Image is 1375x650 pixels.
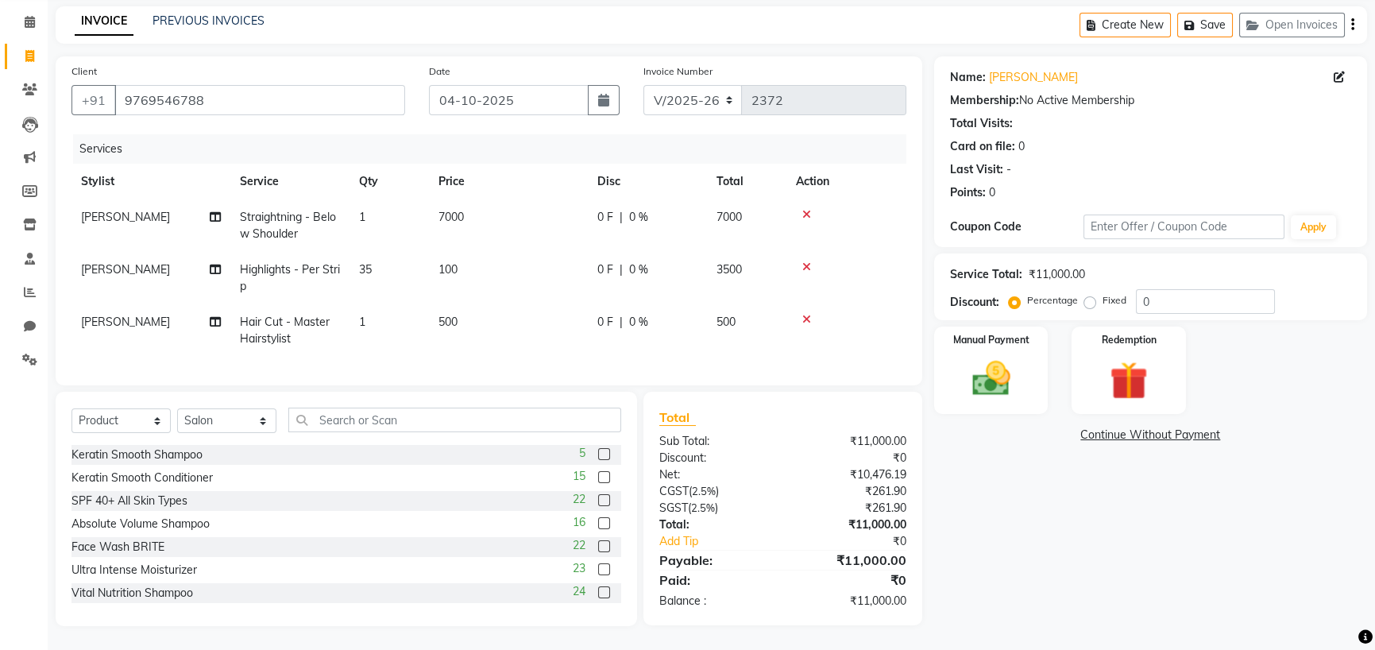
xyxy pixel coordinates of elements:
[950,138,1015,155] div: Card on file:
[1103,293,1126,308] label: Fixed
[647,533,805,550] a: Add Tip
[81,315,170,329] span: [PERSON_NAME]
[691,501,715,514] span: 2.5%
[240,315,330,346] span: Hair Cut - Master Hairstylist
[647,483,782,500] div: ( )
[288,408,621,432] input: Search or Scan
[573,537,585,554] span: 22
[647,517,782,533] div: Total:
[647,450,782,466] div: Discount:
[782,466,917,483] div: ₹10,476.19
[950,294,999,311] div: Discount:
[950,92,1019,109] div: Membership:
[75,7,133,36] a: INVOICE
[73,134,918,164] div: Services
[350,164,429,199] th: Qty
[1080,13,1171,37] button: Create New
[950,92,1351,109] div: No Active Membership
[950,115,1013,132] div: Total Visits:
[71,585,193,602] div: Vital Nutrition Shampoo
[629,209,648,226] span: 0 %
[429,64,450,79] label: Date
[573,491,585,508] span: 22
[659,501,688,515] span: SGST
[71,447,203,463] div: Keratin Smooth Shampoo
[438,315,458,329] span: 500
[950,184,986,201] div: Points:
[1083,215,1284,239] input: Enter Offer / Coupon Code
[71,539,164,555] div: Face Wash BRITE
[240,210,336,241] span: Straightning - Below Shoulder
[937,427,1364,443] a: Continue Without Payment
[1029,266,1085,283] div: ₹11,000.00
[597,209,613,226] span: 0 F
[438,210,464,224] span: 7000
[230,164,350,199] th: Service
[716,315,736,329] span: 500
[716,262,742,277] span: 3500
[1239,13,1345,37] button: Open Invoices
[620,209,623,226] span: |
[573,560,585,577] span: 23
[707,164,786,199] th: Total
[597,314,613,331] span: 0 F
[620,314,623,331] span: |
[786,164,906,199] th: Action
[960,357,1022,400] img: _cash.svg
[950,161,1003,178] div: Last Visit:
[1027,293,1078,308] label: Percentage
[597,261,613,278] span: 0 F
[989,184,995,201] div: 0
[71,562,197,578] div: Ultra Intense Moisturizer
[81,262,170,277] span: [PERSON_NAME]
[647,593,782,609] div: Balance :
[1006,161,1011,178] div: -
[359,315,365,329] span: 1
[692,485,716,497] span: 2.5%
[620,261,623,278] span: |
[782,433,917,450] div: ₹11,000.00
[659,409,696,426] span: Total
[573,514,585,531] span: 16
[950,69,986,86] div: Name:
[629,261,648,278] span: 0 %
[429,164,588,199] th: Price
[647,571,782,590] div: Paid:
[647,500,782,517] div: ( )
[71,64,97,79] label: Client
[240,262,340,293] span: Highlights - Per Strip
[647,466,782,483] div: Net:
[588,164,707,199] th: Disc
[71,470,213,486] div: Keratin Smooth Conditioner
[1098,357,1160,404] img: _gift.svg
[81,210,170,224] span: [PERSON_NAME]
[153,14,265,28] a: PREVIOUS INVOICES
[359,262,372,277] span: 35
[579,445,585,462] span: 5
[782,571,917,590] div: ₹0
[1291,215,1336,239] button: Apply
[647,433,782,450] div: Sub Total:
[647,551,782,570] div: Payable:
[782,500,917,517] div: ₹261.90
[953,333,1029,347] label: Manual Payment
[1018,138,1025,155] div: 0
[1177,13,1233,37] button: Save
[659,484,689,498] span: CGST
[643,64,713,79] label: Invoice Number
[71,85,116,115] button: +91
[805,533,918,550] div: ₹0
[629,314,648,331] span: 0 %
[950,219,1083,235] div: Coupon Code
[71,164,230,199] th: Stylist
[1102,333,1157,347] label: Redemption
[438,262,458,277] span: 100
[782,593,917,609] div: ₹11,000.00
[950,266,1022,283] div: Service Total:
[782,450,917,466] div: ₹0
[359,210,365,224] span: 1
[782,551,917,570] div: ₹11,000.00
[989,69,1078,86] a: [PERSON_NAME]
[573,583,585,600] span: 24
[782,483,917,500] div: ₹261.90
